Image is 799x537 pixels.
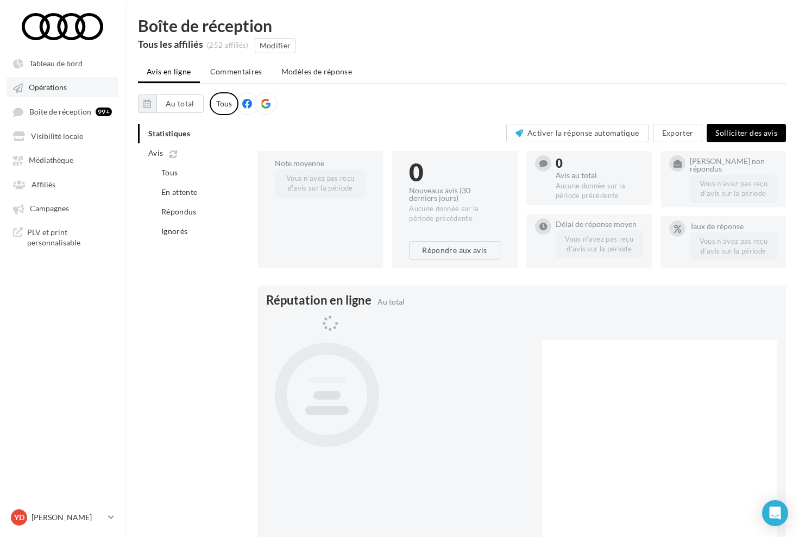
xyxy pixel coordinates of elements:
[30,204,69,213] span: Campagnes
[138,17,786,34] div: Boîte de réception
[156,94,204,113] button: Au total
[138,39,203,49] div: Tous les affiliés
[29,83,67,92] span: Opérations
[27,227,112,248] span: PLV et print personnalisable
[7,77,118,97] a: Opérations
[138,94,204,113] button: Au total
[556,220,643,228] div: Délai de réponse moyen
[148,148,163,159] span: Avis
[7,53,118,73] a: Tableau de bord
[96,108,112,116] div: 99+
[409,241,500,260] button: Répondre aux avis
[161,168,178,177] span: Tous
[161,187,198,197] span: En attente
[32,180,55,189] span: Affiliés
[7,150,118,169] a: Médiathèque
[275,169,366,198] p: Vous n'avez pas reçu d'avis sur la période
[556,181,643,201] div: Aucune donnée sur la période précédente
[7,126,118,146] a: Visibilité locale
[409,204,500,224] div: Aucune donnée sur la période précédente
[7,174,118,194] a: Affiliés
[690,223,777,230] div: Taux de réponse
[653,124,703,142] button: Exporter
[210,92,238,115] div: Tous
[7,198,118,218] a: Campagnes
[281,67,352,76] span: Modèles de réponse
[161,226,187,236] span: Ignorés
[9,507,116,528] a: YD [PERSON_NAME]
[690,175,777,203] p: Vous n'avez pas reçu d'avis sur la période
[762,500,788,526] div: Open Intercom Messenger
[255,38,296,53] button: Modifier
[29,59,83,68] span: Tableau de bord
[556,157,643,169] div: 0
[161,207,197,216] span: Répondus
[690,232,777,261] p: Vous n'avez pas reçu d'avis sur la période
[409,187,500,202] div: Nouveaux avis (30 derniers jours)
[207,41,249,50] div: (252 affiliés)
[29,107,91,116] span: Boîte de réception
[14,512,24,523] span: YD
[707,124,786,142] button: Solliciter des avis
[690,157,777,173] div: [PERSON_NAME] non répondus
[556,172,643,179] div: Avis au total
[506,124,649,142] button: Activer la réponse automatique
[32,512,104,523] p: [PERSON_NAME]
[31,131,83,141] span: Visibilité locale
[378,297,405,306] span: Au total
[210,67,262,76] span: Commentaires
[275,160,366,167] div: Note moyenne
[7,223,118,252] a: PLV et print personnalisable
[29,156,73,165] span: Médiathèque
[266,294,372,306] span: Réputation en ligne
[7,102,118,122] a: Boîte de réception 99+
[409,160,500,185] div: 0
[556,230,643,258] p: Vous n'avez pas reçu d'avis sur la période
